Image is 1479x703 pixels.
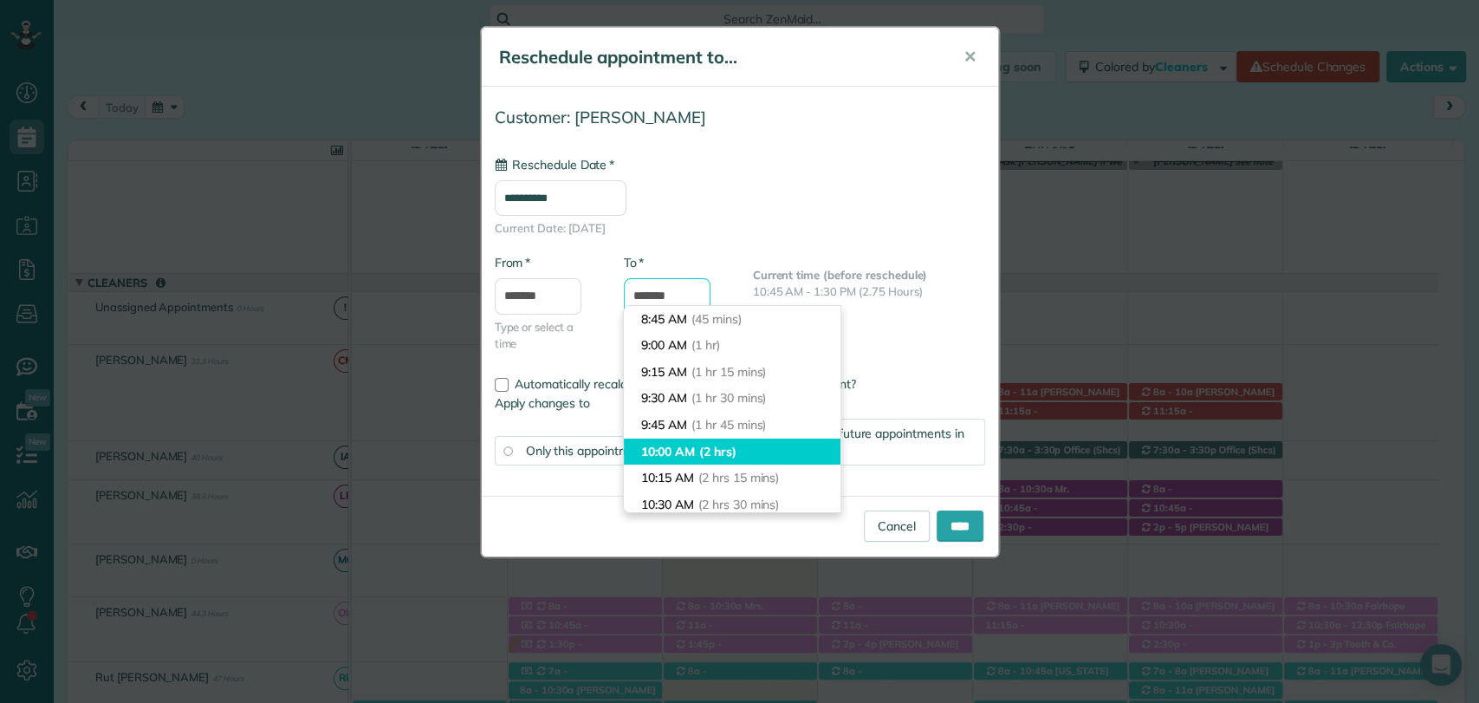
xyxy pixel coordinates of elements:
span: (2 hrs) [699,444,736,459]
span: (45 mins) [691,311,742,327]
label: From [495,254,530,271]
li: 8:45 AM [624,306,840,333]
li: 10:15 AM [624,465,840,491]
label: To [624,254,644,271]
span: ✕ [963,47,976,67]
span: (1 hr 45 mins) [691,417,766,433]
span: (1 hr 15 mins) [691,364,766,380]
a: Cancel [864,511,930,542]
h5: Reschedule appointment to... [499,45,939,69]
span: (1 hr) [691,337,720,353]
li: 10:30 AM [624,491,840,518]
li: 9:45 AM [624,412,840,439]
span: Current Date: [DATE] [495,220,985,237]
p: 10:45 AM - 1:30 PM (2.75 Hours) [753,283,985,300]
span: Type or select a time [495,319,598,352]
input: Only this appointment [503,446,512,455]
span: (2 hrs 15 mins) [698,470,779,485]
label: Reschedule Date [495,156,614,173]
li: 9:15 AM [624,359,840,386]
span: (1 hr 30 mins) [691,390,766,406]
span: Only this appointment [526,443,647,459]
label: Apply changes to [495,394,985,412]
span: Automatically recalculate amount owed for this appointment? [515,376,856,392]
li: 9:30 AM [624,385,840,412]
li: 10:00 AM [624,439,840,465]
b: Current time (before reschedule) [753,268,928,282]
h4: Customer: [PERSON_NAME] [495,108,985,127]
span: (2 hrs 30 mins) [698,497,779,512]
span: This and all future appointments in this series [773,426,964,459]
li: 9:00 AM [624,332,840,359]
